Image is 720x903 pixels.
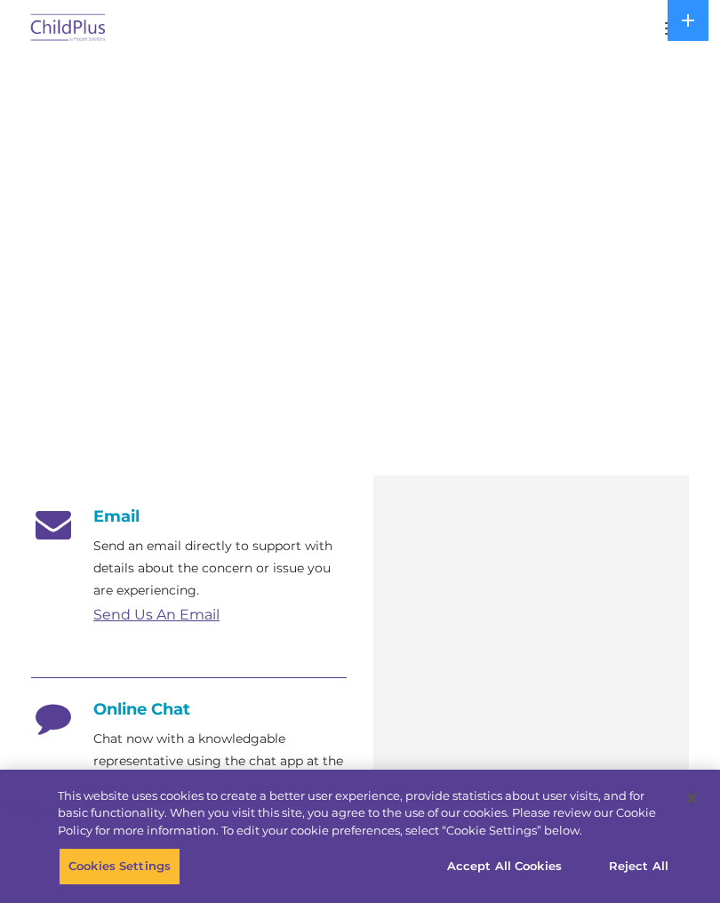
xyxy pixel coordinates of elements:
button: Cookies Settings [59,848,180,885]
button: Close [672,779,711,818]
p: Chat now with a knowledgable representative using the chat app at the bottom right. [93,728,347,795]
p: Send an email directly to support with details about the concern or issue you are experiencing. [93,535,347,602]
a: Send Us An Email [93,606,220,623]
div: This website uses cookies to create a better user experience, provide statistics about user visit... [58,787,670,840]
button: Reject All [583,848,694,885]
button: Accept All Cookies [437,848,572,885]
img: ChildPlus by Procare Solutions [27,8,110,50]
h4: Email [31,507,347,526]
h4: Online Chat [31,699,347,719]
